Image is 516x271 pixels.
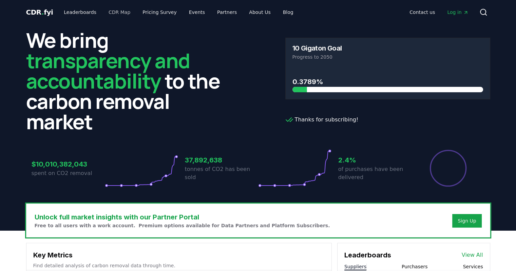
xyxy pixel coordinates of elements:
[463,263,483,270] button: Services
[32,169,105,177] p: spent on CO2 removal
[292,45,342,52] h3: 10 Gigaton Goal
[35,212,330,222] h3: Unlock full market insights with our Partner Portal
[58,6,102,18] a: Leaderboards
[344,250,391,260] h3: Leaderboards
[26,8,53,16] span: CDR fyi
[292,77,483,87] h3: 0.3789%
[41,8,44,16] span: .
[404,6,440,18] a: Contact us
[58,6,299,18] nav: Main
[33,262,325,269] p: Find detailed analysis of carbon removal data through time.
[447,9,468,16] span: Log in
[458,217,476,224] a: Sign Up
[452,214,481,228] button: Sign Up
[32,159,105,169] h3: $10,010,382,043
[26,30,231,132] h2: We bring to the carbon removal market
[26,7,53,17] a: CDR.fyi
[402,263,428,270] button: Purchasers
[26,46,190,95] span: transparency and accountability
[103,6,136,18] a: CDR Map
[278,6,299,18] a: Blog
[212,6,242,18] a: Partners
[442,6,474,18] a: Log in
[184,6,210,18] a: Events
[338,165,412,181] p: of purchases have been delivered
[292,54,483,60] p: Progress to 2050
[244,6,276,18] a: About Us
[285,116,490,124] p: Thanks for subscribing!
[429,149,467,187] div: Percentage of sales delivered
[338,155,412,165] h3: 2.4%
[462,251,483,259] a: View All
[137,6,182,18] a: Pricing Survey
[33,250,325,260] h3: Key Metrics
[185,155,258,165] h3: 37,892,638
[185,165,258,181] p: tonnes of CO2 has been sold
[344,263,366,270] button: Suppliers
[404,6,474,18] nav: Main
[35,222,330,229] p: Free to all users with a work account. Premium options available for Data Partners and Platform S...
